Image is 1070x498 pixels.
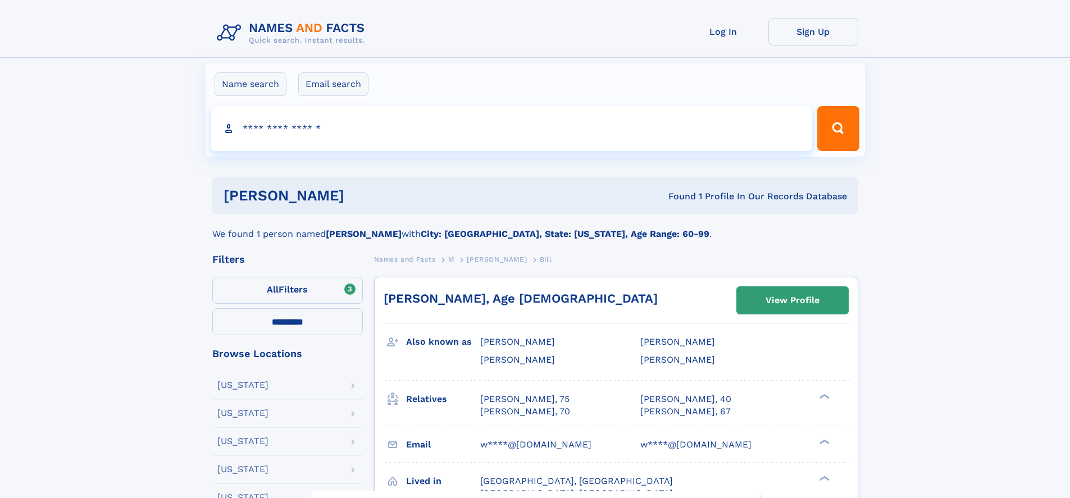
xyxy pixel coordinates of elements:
[406,435,480,454] h3: Email
[406,332,480,351] h3: Also known as
[480,354,555,365] span: [PERSON_NAME]
[480,476,673,486] span: [GEOGRAPHIC_DATA], [GEOGRAPHIC_DATA]
[817,474,830,482] div: ❯
[506,190,847,203] div: Found 1 Profile In Our Records Database
[211,106,813,151] input: search input
[217,381,268,390] div: [US_STATE]
[640,354,715,365] span: [PERSON_NAME]
[768,18,858,45] a: Sign Up
[448,255,454,263] span: M
[467,252,527,266] a: [PERSON_NAME]
[212,18,374,48] img: Logo Names and Facts
[480,336,555,347] span: [PERSON_NAME]
[467,255,527,263] span: [PERSON_NAME]
[212,349,363,359] div: Browse Locations
[326,229,402,239] b: [PERSON_NAME]
[640,393,731,405] a: [PERSON_NAME], 40
[212,277,363,304] label: Filters
[215,72,286,96] label: Name search
[406,472,480,491] h3: Lived in
[817,106,859,151] button: Search Button
[480,393,570,405] a: [PERSON_NAME], 75
[766,287,819,313] div: View Profile
[817,438,830,445] div: ❯
[267,284,279,295] span: All
[679,18,768,45] a: Log In
[480,405,570,418] a: [PERSON_NAME], 70
[298,72,368,96] label: Email search
[217,465,268,474] div: [US_STATE]
[640,336,715,347] span: [PERSON_NAME]
[448,252,454,266] a: M
[217,437,268,446] div: [US_STATE]
[817,392,830,400] div: ❯
[384,291,658,305] a: [PERSON_NAME], Age [DEMOGRAPHIC_DATA]
[737,287,848,314] a: View Profile
[212,214,858,241] div: We found 1 person named with .
[421,229,709,239] b: City: [GEOGRAPHIC_DATA], State: [US_STATE], Age Range: 60-99
[212,254,363,264] div: Filters
[224,189,507,203] h1: [PERSON_NAME]
[217,409,268,418] div: [US_STATE]
[406,390,480,409] h3: Relatives
[640,405,731,418] a: [PERSON_NAME], 67
[374,252,436,266] a: Names and Facts
[540,255,552,263] span: Bill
